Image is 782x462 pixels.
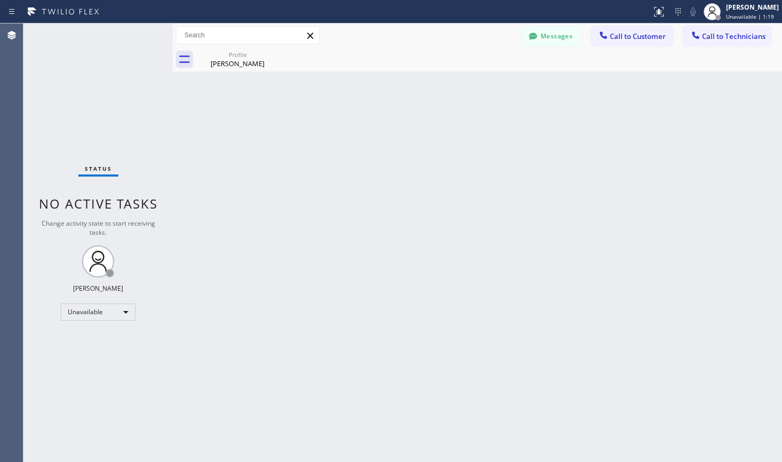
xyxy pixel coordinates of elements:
span: No active tasks [39,195,158,212]
div: [PERSON_NAME] [197,59,278,68]
div: Profile [197,51,278,59]
span: Call to Technicians [702,31,765,41]
span: Change activity state to start receiving tasks. [42,219,155,237]
button: Call to Customer [591,26,673,46]
span: Status [85,165,112,172]
div: Andrea Argyle [197,47,278,71]
input: Search [176,27,319,44]
button: Mute [686,4,700,19]
div: [PERSON_NAME] [726,3,779,12]
button: Messages [522,26,581,46]
span: Unavailable | 1:19 [726,13,774,20]
div: Unavailable [61,304,135,321]
span: Call to Customer [610,31,666,41]
button: Call to Technicians [683,26,771,46]
div: [PERSON_NAME] [73,284,123,293]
